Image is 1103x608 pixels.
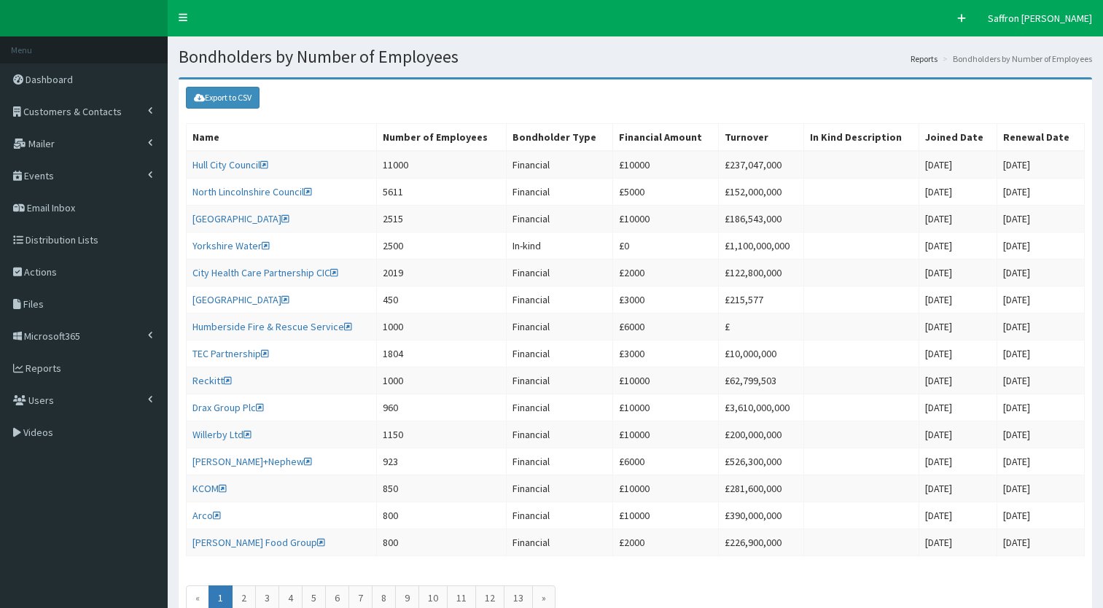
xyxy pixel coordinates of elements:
[27,201,75,214] span: Email Inbox
[376,151,506,179] td: 11000
[988,12,1092,25] span: Saffron [PERSON_NAME]
[506,206,612,233] td: Financial
[997,206,1085,233] td: [DATE]
[718,529,803,556] td: £226,900,000
[192,482,227,495] a: KCOM
[997,287,1085,313] td: [DATE]
[939,52,1092,65] li: Bondholders by Number of Employees
[919,448,997,475] td: [DATE]
[506,421,612,448] td: Financial
[192,509,221,522] a: Arco
[919,287,997,313] td: [DATE]
[612,340,718,367] td: £3000
[919,124,997,152] th: Joined Date
[192,428,252,441] a: Willerby Ltd
[919,475,997,502] td: [DATE]
[376,475,506,502] td: 850
[192,239,270,252] a: Yorkshire Water
[718,287,803,313] td: £215,577
[192,455,312,468] a: [PERSON_NAME]+Nephew
[919,394,997,421] td: [DATE]
[718,179,803,206] td: £152,000,000
[718,421,803,448] td: £200,000,000
[192,374,232,387] a: Reckitt
[997,260,1085,287] td: [DATE]
[28,394,54,407] span: Users
[612,502,718,529] td: £10000
[919,151,997,179] td: [DATE]
[997,448,1085,475] td: [DATE]
[997,179,1085,206] td: [DATE]
[997,394,1085,421] td: [DATE]
[192,185,312,198] a: North Lincolnshire Council
[506,502,612,529] td: Financial
[997,421,1085,448] td: [DATE]
[376,340,506,367] td: 1804
[919,313,997,340] td: [DATE]
[376,260,506,287] td: 2019
[376,313,506,340] td: 1000
[919,340,997,367] td: [DATE]
[506,313,612,340] td: Financial
[192,320,352,333] a: Humberside Fire & Rescue Service
[506,340,612,367] td: Financial
[804,124,919,152] th: In Kind Description
[718,124,803,152] th: Turnover
[506,448,612,475] td: Financial
[718,260,803,287] td: £122,800,000
[506,233,612,260] td: In-kind
[612,529,718,556] td: £2000
[718,394,803,421] td: £3,610,000,000
[919,502,997,529] td: [DATE]
[506,529,612,556] td: Financial
[997,367,1085,394] td: [DATE]
[192,212,289,225] a: [GEOGRAPHIC_DATA]
[718,206,803,233] td: £186,543,000
[612,124,718,152] th: Financial Amount
[612,179,718,206] td: £5000
[376,287,506,313] td: 450
[997,233,1085,260] td: [DATE]
[376,367,506,394] td: 1000
[23,297,44,311] span: Files
[919,529,997,556] td: [DATE]
[192,293,289,306] a: [GEOGRAPHIC_DATA]
[919,179,997,206] td: [DATE]
[186,87,260,109] a: Export to CSV
[192,347,269,360] a: TEC Partnership
[997,340,1085,367] td: [DATE]
[612,475,718,502] td: £10000
[919,421,997,448] td: [DATE]
[612,287,718,313] td: £3000
[26,362,61,375] span: Reports
[718,367,803,394] td: £62,799,503
[612,151,718,179] td: £10000
[24,169,54,182] span: Events
[997,151,1085,179] td: [DATE]
[506,475,612,502] td: Financial
[612,394,718,421] td: £10000
[612,206,718,233] td: £10000
[718,475,803,502] td: £281,600,000
[506,367,612,394] td: Financial
[192,536,325,549] a: [PERSON_NAME] Food Group
[376,179,506,206] td: 5611
[612,421,718,448] td: £10000
[506,151,612,179] td: Financial
[376,394,506,421] td: 960
[506,394,612,421] td: Financial
[376,421,506,448] td: 1150
[612,367,718,394] td: £10000
[506,179,612,206] td: Financial
[718,233,803,260] td: £1,100,000,000
[24,330,80,343] span: Microsoft365
[612,260,718,287] td: £2000
[919,367,997,394] td: [DATE]
[24,265,57,278] span: Actions
[718,313,803,340] td: £
[376,233,506,260] td: 2500
[376,529,506,556] td: 800
[26,233,98,246] span: Distribution Lists
[192,401,264,414] a: Drax Group Plc
[919,206,997,233] td: [DATE]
